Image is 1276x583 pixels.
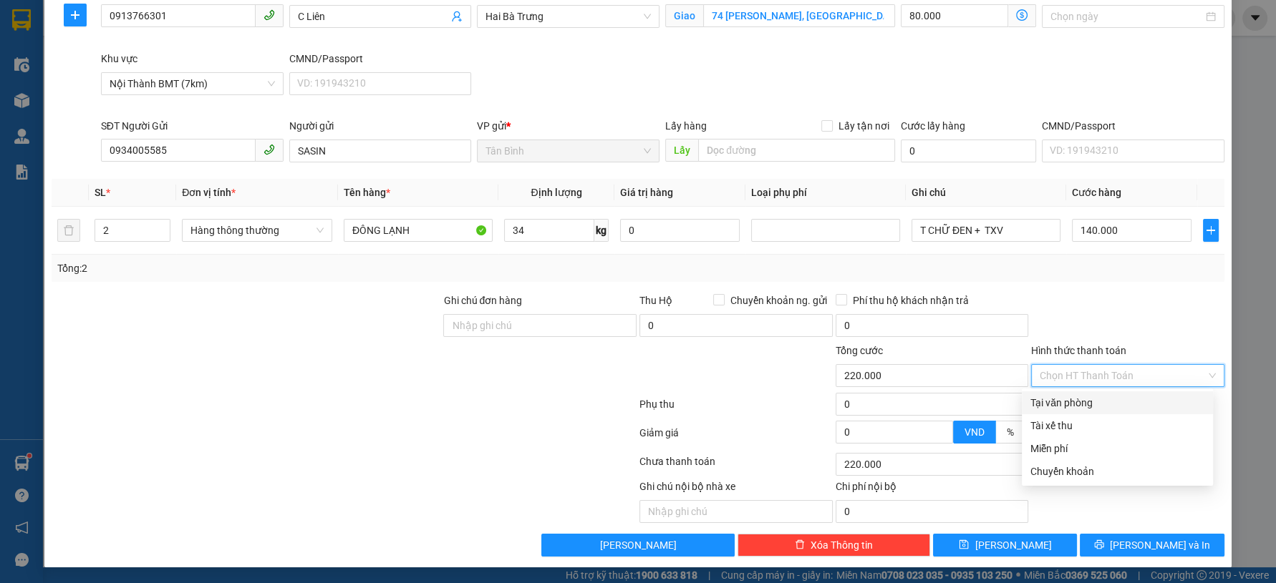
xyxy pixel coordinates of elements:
[443,295,522,306] label: Ghi chú đơn hàng
[933,534,1077,557] button: save[PERSON_NAME]
[639,479,833,500] div: Ghi chú nội bộ nhà xe
[485,140,651,162] span: Tân Bình
[1030,418,1204,433] div: Tài xế thu
[75,54,172,79] span: yenlysg.tienoanh - In:
[485,6,651,27] span: Hai Bà Trưng
[1072,187,1121,198] span: Cước hàng
[1016,9,1028,21] span: dollar-circle
[638,425,834,450] div: Giảm giá
[451,11,463,22] span: user-add
[638,454,834,479] div: Chưa thanh toán
[665,120,707,132] span: Lấy hàng
[836,345,883,356] span: Tổng cước
[101,118,284,134] div: SĐT Người Gửi
[698,139,895,162] input: Dọc đường
[795,539,805,551] span: delete
[620,187,673,198] span: Giá trị hàng
[88,67,172,79] span: 18:57:12 [DATE]
[665,139,698,162] span: Lấy
[443,314,637,337] input: Ghi chú đơn hàng
[639,295,672,306] span: Thu Hộ
[95,187,106,198] span: SL
[1203,219,1219,242] button: plus
[33,87,185,165] strong: Nhận:
[638,396,834,421] div: Phụ thu
[264,9,275,21] span: phone
[33,20,73,67] img: qr-code
[264,144,275,155] span: phone
[738,534,931,557] button: deleteXóa Thông tin
[620,219,740,242] input: 0
[64,4,87,26] button: plus
[959,539,969,551] span: save
[811,537,873,553] span: Xóa Thông tin
[703,4,895,27] input: Giao tận nơi
[912,219,1060,242] input: Ghi Chú
[833,118,895,134] span: Lấy tận nơi
[75,8,155,23] span: Gửi:
[901,139,1036,162] input: Cước lấy hàng
[1030,395,1204,411] div: Tại văn phòng
[901,4,1008,27] input: Cước giao hàng
[1080,534,1224,557] button: printer[PERSON_NAME] và In
[639,500,833,523] input: Nhập ghi chú
[1031,345,1126,356] label: Hình thức thanh toán
[289,118,472,134] div: Người gửi
[901,120,965,132] label: Cước lấy hàng
[1050,9,1203,24] input: Ngày giao
[1094,539,1104,551] span: printer
[477,118,659,134] div: VP gửi
[190,220,324,241] span: Hàng thông thường
[965,426,985,438] span: VND
[745,179,906,207] th: Loại phụ phí
[75,26,171,38] span: C VI - 0915049423
[836,479,1029,500] div: Chi phí nội bộ
[665,4,703,27] span: Giao
[1007,426,1014,438] span: %
[594,219,609,242] span: kg
[344,187,390,198] span: Tên hàng
[182,187,236,198] span: Đơn vị tính
[289,51,472,67] div: CMND/Passport
[57,219,80,242] button: delete
[1030,441,1204,456] div: Miễn phí
[110,73,275,94] span: Nội Thành BMT (7km)
[64,9,86,21] span: plus
[600,537,677,553] span: [PERSON_NAME]
[1030,464,1204,479] div: Chuyển khoản
[847,293,975,308] span: Phí thu hộ khách nhận trả
[541,534,735,557] button: [PERSON_NAME]
[1110,537,1210,553] span: [PERSON_NAME] và In
[344,219,493,242] input: VD: Bàn, Ghế
[906,179,1066,207] th: Ghi chú
[1042,118,1224,134] div: CMND/Passport
[531,187,581,198] span: Định lượng
[57,260,493,276] div: Tổng: 2
[101,51,284,67] div: Khu vực
[725,293,833,308] span: Chuyển khoản ng. gửi
[101,8,155,23] span: Tân Bình
[975,537,1051,553] span: [PERSON_NAME]
[1204,225,1218,236] span: plus
[75,41,172,79] span: TB1109250191 -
